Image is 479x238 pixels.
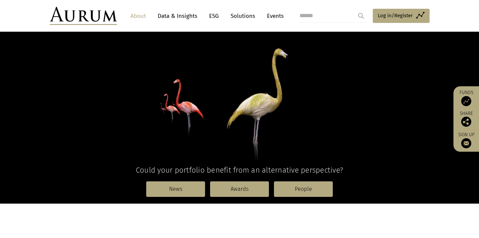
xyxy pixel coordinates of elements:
a: People [274,181,333,197]
a: Solutions [227,10,258,22]
a: ESG [206,10,222,22]
a: Data & Insights [154,10,201,22]
a: Log in/Register [373,9,430,23]
img: Share this post [461,117,471,127]
a: Funds [457,90,476,106]
a: About [127,10,149,22]
a: Sign up [457,132,476,148]
img: Sign up to our newsletter [461,138,471,148]
img: Aurum [50,7,117,25]
h4: Could your portfolio benefit from an alternative perspective? [50,166,430,175]
a: News [146,181,205,197]
img: Access Funds [461,96,471,106]
span: Log in/Register [378,11,413,20]
input: Submit [354,9,368,23]
div: Share [457,111,476,127]
a: Awards [210,181,269,197]
a: Events [264,10,284,22]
